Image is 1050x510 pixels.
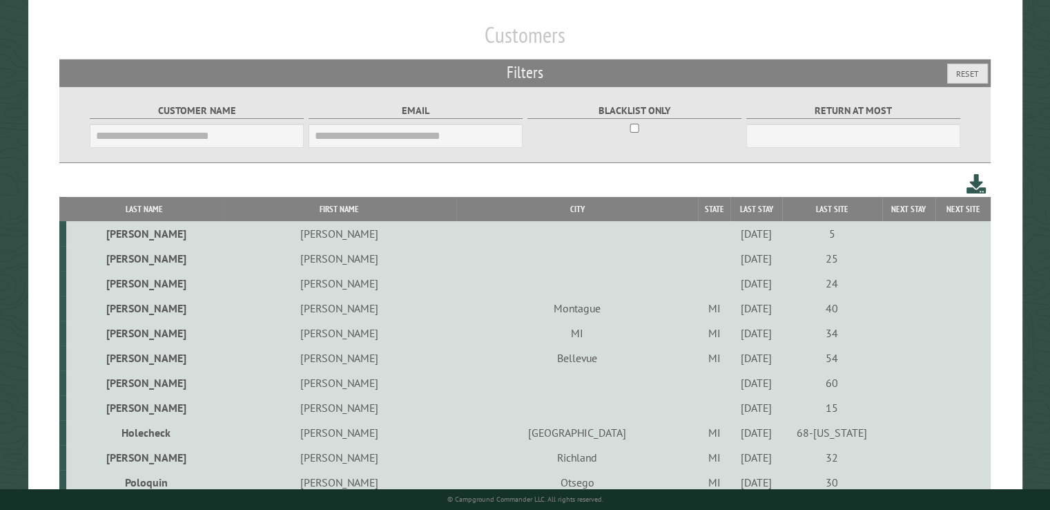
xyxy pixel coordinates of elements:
[66,445,222,470] td: [PERSON_NAME]
[456,470,698,495] td: Otsego
[66,246,222,271] td: [PERSON_NAME]
[456,296,698,321] td: Montague
[456,197,698,221] th: City
[733,326,780,340] div: [DATE]
[782,445,882,470] td: 32
[698,321,731,346] td: MI
[222,370,456,395] td: [PERSON_NAME]
[730,197,781,221] th: Last Stay
[456,346,698,370] td: Bellevue
[527,103,742,119] label: Blacklist only
[782,246,882,271] td: 25
[782,221,882,246] td: 5
[222,321,456,346] td: [PERSON_NAME]
[66,197,222,221] th: Last Name
[222,246,456,271] td: [PERSON_NAME]
[782,346,882,370] td: 54
[59,21,991,59] h1: Customers
[947,64,988,84] button: Reset
[733,276,780,290] div: [DATE]
[733,376,780,390] div: [DATE]
[66,395,222,420] td: [PERSON_NAME]
[66,370,222,395] td: [PERSON_NAME]
[222,296,456,321] td: [PERSON_NAME]
[782,470,882,495] td: 30
[66,271,222,296] td: [PERSON_NAME]
[733,351,780,365] div: [DATE]
[782,197,882,221] th: Last Site
[66,296,222,321] td: [PERSON_NAME]
[782,321,882,346] td: 34
[733,252,780,265] div: [DATE]
[66,346,222,370] td: [PERSON_NAME]
[456,420,698,445] td: [GEOGRAPHIC_DATA]
[733,451,780,464] div: [DATE]
[66,221,222,246] td: [PERSON_NAME]
[782,420,882,445] td: 68-[US_STATE]
[222,470,456,495] td: [PERSON_NAME]
[456,321,698,346] td: MI
[698,346,731,370] td: MI
[698,296,731,321] td: MI
[733,401,780,415] div: [DATE]
[66,321,222,346] td: [PERSON_NAME]
[782,271,882,296] td: 24
[782,370,882,395] td: 60
[309,103,523,119] label: Email
[447,495,603,504] small: © Campground Commander LLC. All rights reserved.
[222,395,456,420] td: [PERSON_NAME]
[698,470,731,495] td: MI
[782,296,882,321] td: 40
[66,470,222,495] td: Poloquin
[222,221,456,246] td: [PERSON_NAME]
[90,103,304,119] label: Customer Name
[222,197,456,221] th: First Name
[66,420,222,445] td: Holecheck
[733,227,780,240] div: [DATE]
[966,171,986,197] a: Download this customer list (.csv)
[456,445,698,470] td: Richland
[882,197,935,221] th: Next Stay
[782,395,882,420] td: 15
[733,475,780,489] div: [DATE]
[222,420,456,445] td: [PERSON_NAME]
[222,445,456,470] td: [PERSON_NAME]
[698,197,731,221] th: State
[746,103,961,119] label: Return at most
[733,301,780,315] div: [DATE]
[222,346,456,370] td: [PERSON_NAME]
[222,271,456,296] td: [PERSON_NAME]
[698,420,731,445] td: MI
[935,197,991,221] th: Next Site
[698,445,731,470] td: MI
[59,59,991,86] h2: Filters
[733,426,780,440] div: [DATE]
